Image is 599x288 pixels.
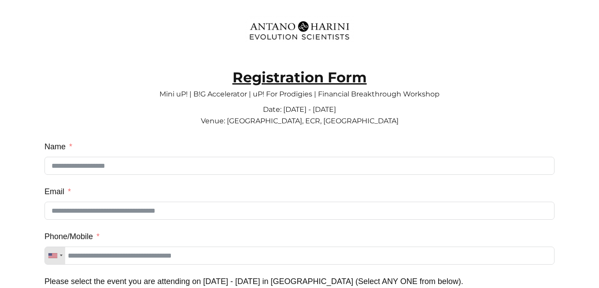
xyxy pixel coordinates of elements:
[44,247,555,265] input: Phone/Mobile
[44,184,71,199] label: Email
[245,15,354,45] img: Evolution-Scientist (2)
[233,69,367,86] strong: Registration Form
[201,105,399,125] span: Date: [DATE] - [DATE] Venue: [GEOGRAPHIC_DATA], ECR, [GEOGRAPHIC_DATA]
[45,247,65,264] div: Telephone country code
[44,139,72,155] label: Name
[44,83,555,96] p: Mini uP! | B!G Accelerator | uP! For Prodigies | Financial Breakthrough Workshop
[44,229,100,244] label: Phone/Mobile
[44,202,555,220] input: Email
